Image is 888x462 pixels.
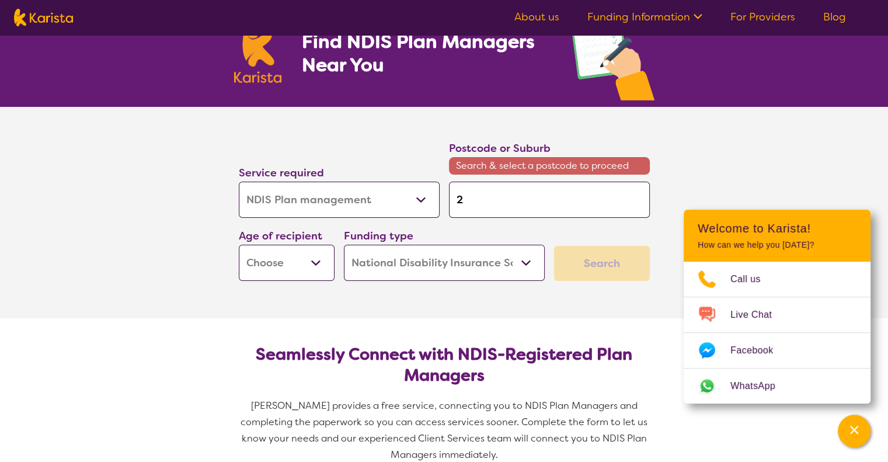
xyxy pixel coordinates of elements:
label: Service required [239,166,324,180]
h2: Welcome to Karista! [698,221,856,235]
label: Funding type [344,229,413,243]
label: Age of recipient [239,229,322,243]
p: How can we help you [DATE]? [698,240,856,250]
a: Funding Information [587,10,702,24]
label: Postcode or Suburb [449,141,551,155]
h1: Find NDIS Plan Managers Near You [301,30,545,77]
img: Karista logo [14,9,73,26]
input: Type [449,182,650,218]
span: [PERSON_NAME] provides a free service, connecting you to NDIS Plan Managers and completing the pa... [241,400,650,461]
span: Facebook [730,342,787,359]
button: Channel Menu [838,415,870,447]
div: Channel Menu [684,210,870,404]
a: For Providers [730,10,795,24]
span: Call us [730,270,775,288]
ul: Choose channel [684,262,870,404]
a: Blog [823,10,846,24]
span: Live Chat [730,306,786,324]
span: WhatsApp [730,377,789,395]
a: About us [514,10,559,24]
a: Web link opens in a new tab. [684,369,870,404]
img: plan-management [569,5,654,107]
h2: Seamlessly Connect with NDIS-Registered Plan Managers [248,344,640,386]
span: Search & select a postcode to proceed [449,157,650,175]
img: Karista logo [234,20,282,83]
